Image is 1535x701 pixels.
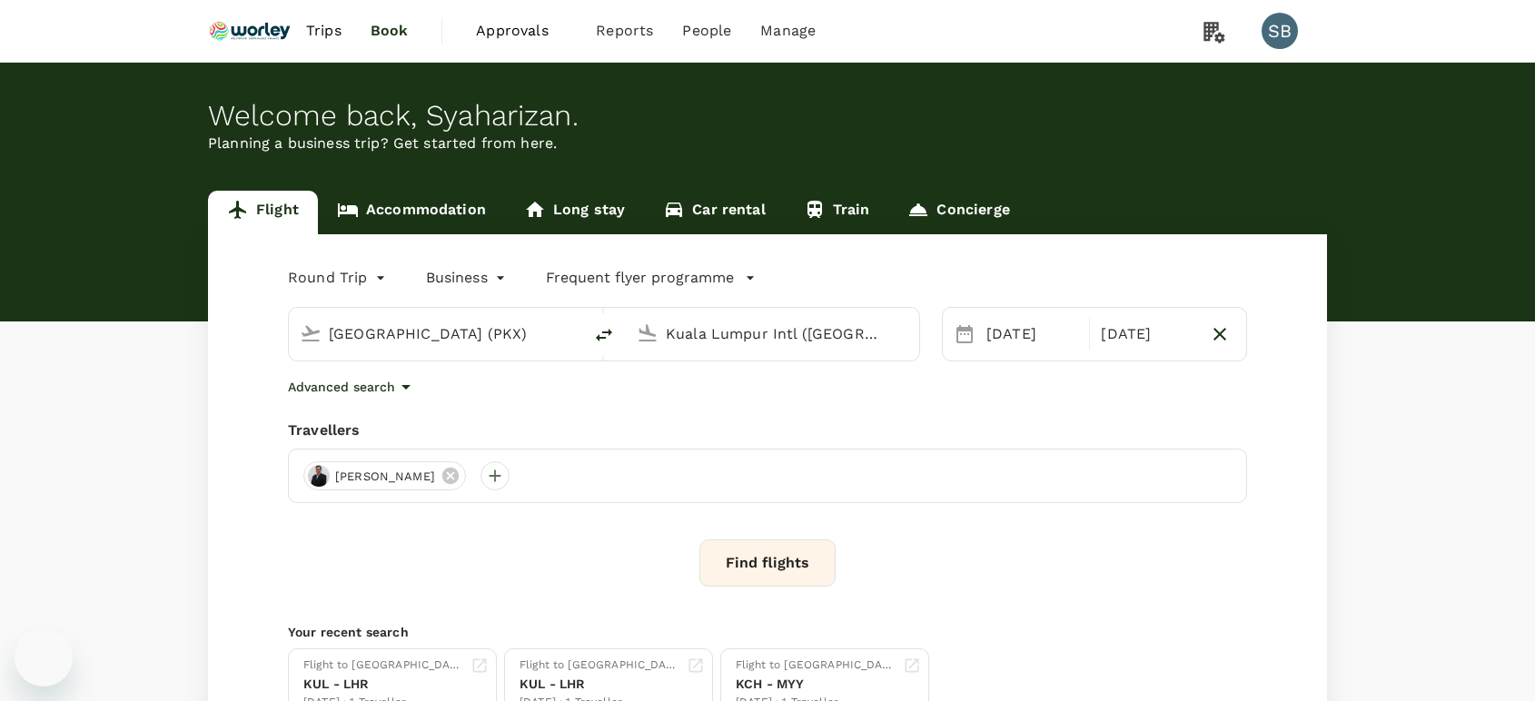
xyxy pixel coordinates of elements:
[303,675,463,694] div: KUL - LHR
[979,316,1085,352] div: [DATE]
[288,623,1247,641] p: Your recent search
[666,320,881,348] input: Going to
[15,628,73,686] iframe: Button to launch messaging window
[308,465,330,487] img: avatar-687fca1406a1f.jpeg
[208,133,1327,154] p: Planning a business trip? Get started from here.
[596,20,653,42] span: Reports
[371,20,409,42] span: Book
[520,675,679,694] div: KUL - LHR
[736,675,896,694] div: KCH - MYY
[426,263,510,292] div: Business
[318,191,505,234] a: Accommodation
[520,657,679,675] div: Flight to [GEOGRAPHIC_DATA]
[476,20,567,42] span: Approvals
[208,191,318,234] a: Flight
[785,191,889,234] a: Train
[546,267,734,289] p: Frequent flyer programme
[682,20,731,42] span: People
[906,331,910,335] button: Open
[546,267,756,289] button: Frequent flyer programme
[208,99,1327,133] div: Welcome back , Syaharizan .
[699,539,836,587] button: Find flights
[736,657,896,675] div: Flight to [GEOGRAPHIC_DATA]
[288,378,395,396] p: Advanced search
[888,191,1028,234] a: Concierge
[303,461,466,490] div: [PERSON_NAME]
[288,376,417,398] button: Advanced search
[1262,13,1298,49] div: SB
[288,263,390,292] div: Round Trip
[329,320,544,348] input: Depart from
[288,420,1247,441] div: Travellers
[505,191,644,234] a: Long stay
[569,331,573,335] button: Open
[1094,316,1200,352] div: [DATE]
[306,20,342,42] span: Trips
[208,11,292,51] img: Ranhill Worley Sdn Bhd
[324,468,446,486] span: [PERSON_NAME]
[303,657,463,675] div: Flight to [GEOGRAPHIC_DATA]
[760,20,816,42] span: Manage
[644,191,785,234] a: Car rental
[582,313,626,357] button: delete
